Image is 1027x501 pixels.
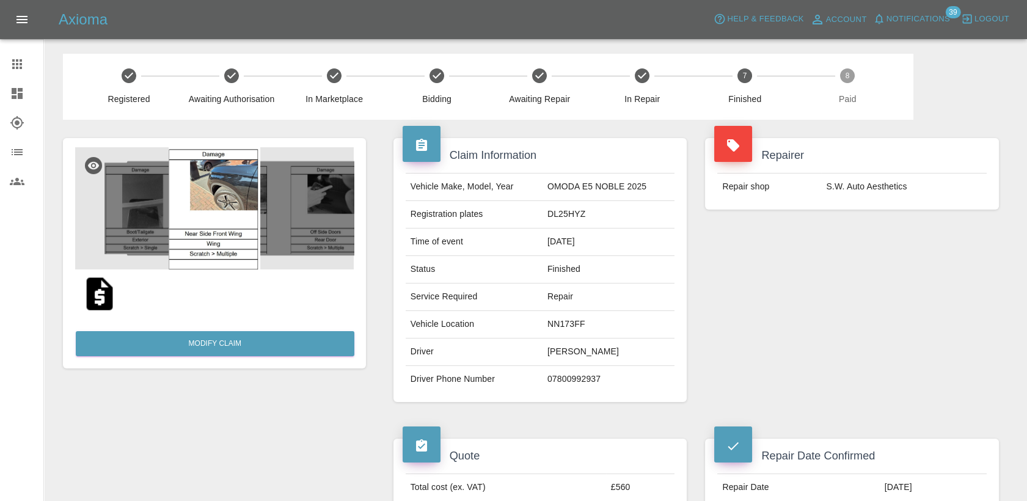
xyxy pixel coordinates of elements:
td: S.W. Auto Aesthetics [821,174,987,200]
a: Account [807,10,870,29]
h4: Claim Information [403,147,678,164]
td: DL25HYZ [543,201,674,229]
button: Open drawer [7,5,37,34]
span: Help & Feedback [727,12,803,26]
td: Driver Phone Number [406,366,543,393]
img: original/e6e1e1d2-62c6-4b66-bd52-539d37494d00 [80,274,119,313]
span: Registered [82,93,175,105]
text: 7 [743,71,747,80]
td: Status [406,256,543,283]
a: Modify Claim [76,331,354,356]
span: Awaiting Repair [493,93,586,105]
td: Total cost (ex. VAT) [406,474,606,501]
span: Awaiting Authorisation [185,93,278,105]
span: In Marketplace [288,93,381,105]
img: 6e2e527f-4400-4efc-9d03-442cb34f12f7 [75,147,354,269]
td: [DATE] [543,229,674,256]
td: Time of event [406,229,543,256]
button: Help & Feedback [711,10,806,29]
button: Logout [958,10,1012,29]
td: Service Required [406,283,543,311]
h4: Repair Date Confirmed [714,448,990,464]
span: In Repair [596,93,689,105]
span: Account [826,13,867,27]
h4: Repairer [714,147,990,164]
td: Finished [543,256,674,283]
span: Logout [974,12,1009,26]
span: Bidding [390,93,483,105]
td: [DATE] [880,474,987,501]
td: Repair [543,283,674,311]
td: 07800992937 [543,366,674,393]
td: NN173FF [543,311,674,338]
button: Notifications [870,10,953,29]
td: £560 [606,474,675,501]
span: Paid [801,93,894,105]
h4: Quote [403,448,678,464]
td: Registration plates [406,201,543,229]
td: Vehicle Location [406,311,543,338]
span: Notifications [886,12,950,26]
td: Repair shop [717,174,821,200]
span: Finished [698,93,791,105]
td: Driver [406,338,543,366]
td: Vehicle Make, Model, Year [406,174,543,201]
td: Repair Date [717,474,879,501]
text: 8 [846,71,850,80]
h5: Axioma [59,10,108,29]
td: OMODA E5 NOBLE 2025 [543,174,674,201]
td: [PERSON_NAME] [543,338,674,366]
span: 39 [945,6,960,18]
